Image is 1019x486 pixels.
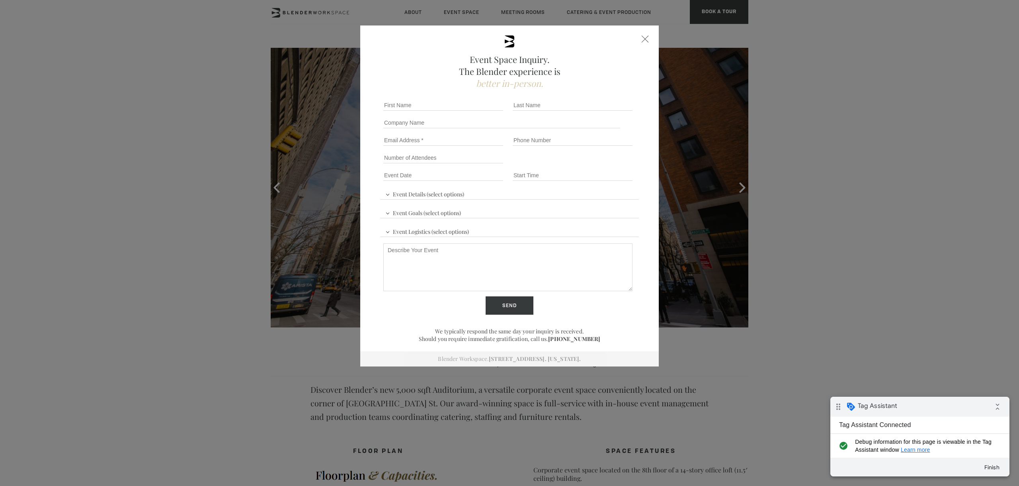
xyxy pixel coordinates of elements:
[383,152,503,163] input: Number of Attendees
[70,50,100,56] a: Learn more
[383,117,620,128] input: Company Name
[383,100,503,111] input: First Name
[383,170,503,181] input: Event Date
[383,225,471,237] span: Event Logistics (select options)
[548,335,600,343] a: [PHONE_NUMBER]
[383,135,503,146] input: Email Address *
[476,77,543,89] span: better in-person.
[147,63,176,78] button: Finish
[380,335,639,343] p: Should you require immediate gratification, call us.
[513,135,632,146] input: Phone Number
[25,41,166,57] span: Debug information for this page is viewable in the Tag Assistant window
[489,355,581,363] a: [STREET_ADDRESS]. [US_STATE].
[380,327,639,335] p: We typically respond the same day your inquiry is received.
[513,100,632,111] input: Last Name
[383,206,463,218] span: Event Goals (select options)
[6,41,20,57] i: check_circle
[159,2,175,18] i: Collapse debug badge
[383,187,466,199] span: Event Details (select options)
[486,296,533,315] input: Send
[380,53,639,89] h2: Event Space Inquiry. The Blender experience is
[27,5,67,13] span: Tag Assistant
[513,170,632,181] input: Start Time
[360,351,659,366] div: Blender Workspace.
